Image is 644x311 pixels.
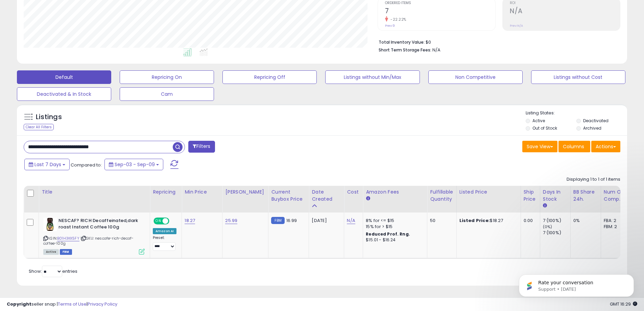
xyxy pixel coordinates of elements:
[531,70,625,84] button: Listings without Cost
[43,236,134,246] span: | SKU: nescafe-rich-decaf-coffee-100g
[188,141,215,153] button: Filters
[366,224,422,230] div: 15% for > $15
[57,236,79,241] a: B01H3KK5FY
[325,70,420,84] button: Listings without Min/Max
[366,237,422,243] div: $15.01 - $16.24
[430,188,453,203] div: Fulfillable Quantity
[543,224,552,229] small: (0%)
[24,159,70,170] button: Last 7 Days
[153,188,179,196] div: Repricing
[385,7,495,16] h2: 7
[58,301,87,307] a: Terms of Use
[104,159,163,170] button: Sep-03 - Sep-09
[379,39,425,45] b: Total Inventory Value:
[225,217,237,224] a: 25.99
[591,141,620,152] button: Actions
[153,236,176,251] div: Preset:
[120,87,214,101] button: Cam
[604,188,628,203] div: Num of Comp.
[17,87,111,101] button: Deactivated & In Stock
[459,217,490,224] b: Listed Price:
[532,118,545,124] label: Active
[366,218,422,224] div: 8% for <= $15
[524,188,537,203] div: Ship Price
[43,218,145,254] div: ASIN:
[385,1,495,5] span: Ordered Items
[510,24,523,28] small: Prev: N/A
[510,1,620,5] span: ROI
[543,203,547,209] small: Days In Stock.
[558,141,590,152] button: Columns
[567,176,620,183] div: Displaying 1 to 1 of 1 items
[347,188,360,196] div: Cost
[271,217,284,224] small: FBM
[88,301,117,307] a: Privacy Policy
[430,218,451,224] div: 50
[225,188,265,196] div: [PERSON_NAME]
[366,188,424,196] div: Amazon Fees
[388,17,406,22] small: -22.22%
[286,217,297,224] span: 16.99
[347,217,355,224] a: N/A
[583,118,609,124] label: Deactivated
[43,249,59,255] span: All listings currently available for purchase on Amazon
[168,218,179,224] span: OFF
[24,124,54,130] div: Clear All Filters
[532,125,557,131] label: Out of Stock
[379,38,615,46] li: $0
[153,228,176,234] div: Amazon AI
[604,218,626,224] div: FBA: 2
[509,260,644,308] iframe: Intercom notifications message
[120,70,214,84] button: Repricing On
[366,231,410,237] b: Reduced Prof. Rng.
[385,24,395,28] small: Prev: 9
[42,188,147,196] div: Title
[563,143,584,150] span: Columns
[604,224,626,230] div: FBM: 2
[222,70,317,84] button: Repricing Off
[379,47,431,53] b: Short Term Storage Fees:
[7,301,117,308] div: seller snap | |
[17,70,111,84] button: Default
[432,47,440,53] span: N/A
[543,230,570,236] div: 7 (100%)
[522,141,557,152] button: Save View
[58,218,141,232] b: NESCAF? RICH Decaffeinated,dark roast Instant Coffee 100g
[271,188,306,203] div: Current Buybox Price
[34,161,61,168] span: Last 7 Days
[185,217,195,224] a: 18.27
[543,188,568,203] div: Days In Stock
[312,218,339,224] div: [DATE]
[459,218,516,224] div: $18.27
[543,218,570,224] div: 7 (100%)
[524,218,535,224] div: 0.00
[459,188,518,196] div: Listed Price
[43,218,57,231] img: 41VCiKlqFeL._SL40_.jpg
[583,125,601,131] label: Archived
[154,218,163,224] span: ON
[573,218,596,224] div: 0%
[29,268,77,274] span: Show: entries
[366,196,370,202] small: Amazon Fees.
[115,161,155,168] span: Sep-03 - Sep-09
[71,162,102,168] span: Compared to:
[36,112,62,122] h5: Listings
[526,110,627,116] p: Listing States:
[573,188,598,203] div: BB Share 24h.
[510,7,620,16] h2: N/A
[428,70,523,84] button: Non Competitive
[312,188,341,203] div: Date Created
[60,249,72,255] span: FBM
[7,301,31,307] strong: Copyright
[185,188,219,196] div: Min Price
